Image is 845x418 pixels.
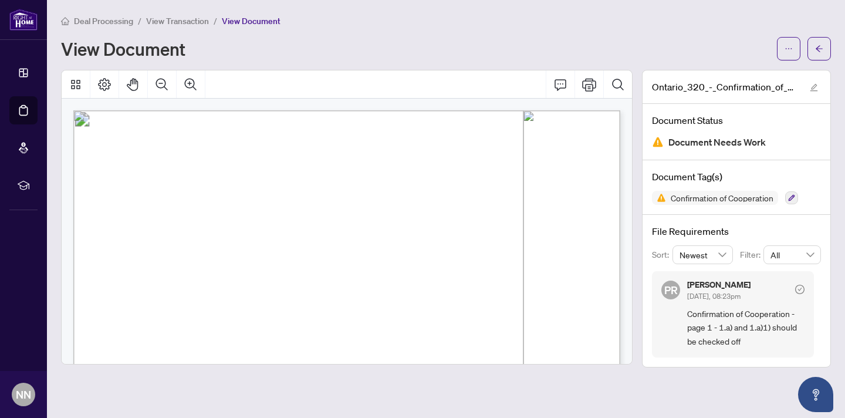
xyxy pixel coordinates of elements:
span: home [61,17,69,25]
li: / [138,14,141,28]
span: View Document [222,16,280,26]
h5: [PERSON_NAME] [687,281,751,289]
img: Document Status [652,136,664,148]
span: Newest [680,246,726,264]
span: View Transaction [146,16,209,26]
span: PR [664,282,678,298]
span: edit [810,83,818,92]
span: ellipsis [785,45,793,53]
h4: Document Tag(s) [652,170,821,184]
span: [DATE], 08:23pm [687,292,741,301]
li: / [214,14,217,28]
span: NN [16,386,31,403]
span: Confirmation of Cooperation [666,194,778,202]
span: All [770,246,814,264]
img: Status Icon [652,191,666,205]
span: arrow-left [815,45,823,53]
h4: Document Status [652,113,821,127]
span: Deal Processing [74,16,133,26]
p: Filter: [740,248,763,261]
span: Ontario_320_-_Confirmation_of_Co-operation_and_Representation 1.pdf [652,80,799,94]
button: Open asap [798,377,833,412]
span: Document Needs Work [668,134,766,150]
p: Sort: [652,248,672,261]
h1: View Document [61,39,185,58]
img: logo [9,9,38,31]
h4: File Requirements [652,224,821,238]
span: check-circle [795,285,805,294]
span: Confirmation of Cooperation - page 1 - 1.a) and 1.a)1) should be checked off [687,307,805,348]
